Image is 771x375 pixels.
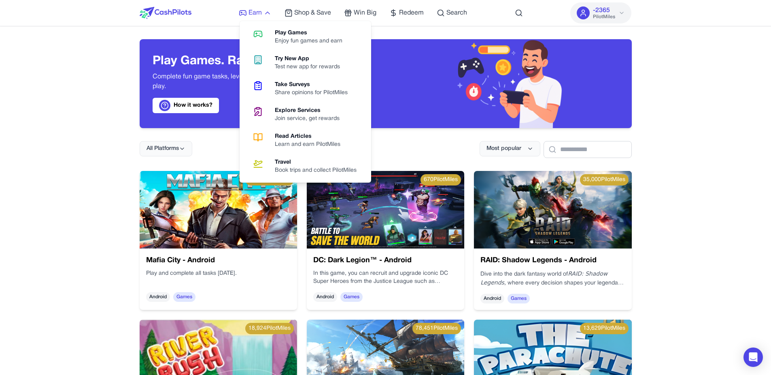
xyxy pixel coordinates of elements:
a: Search [437,8,467,18]
div: Open Intercom Messenger [743,348,763,367]
h3: Mafia City - Android [146,255,291,266]
div: Travel [275,158,363,166]
span: Android [313,292,337,302]
button: Most popular [480,141,540,156]
img: 458eefe5-aead-4420-8b58-6e94704f1244.jpg [140,171,297,249]
p: In this game, you can recruit and upgrade iconic DC Super Heroes from the Justice League such as ... [313,270,458,286]
a: Shop & Save [285,8,331,18]
img: Header decoration [446,39,571,128]
span: Most popular [486,145,521,153]
a: Earn [239,8,272,18]
p: Complete fun game tasks, level up, and collect PilotMiles every time you play. [153,72,373,91]
div: 13,629 PilotMiles [580,323,629,334]
h3: RAID: Shadow Legends - Android [480,255,625,266]
button: All Platforms [140,141,192,156]
span: Redeem [399,8,424,18]
span: Games [508,294,530,303]
a: Take SurveysShare opinions for PilotMiles [243,76,368,102]
span: -2365 [593,6,610,15]
span: PilotMiles [593,14,615,20]
div: 35,000 PilotMiles [580,174,629,185]
span: Games [340,292,363,302]
button: -2365PilotMiles [570,2,631,23]
span: Search [446,8,467,18]
a: Play GamesEnjoy fun games and earn [243,24,368,50]
span: Earn [249,8,262,18]
div: Explore Services [275,107,346,115]
a: TravelBook trips and collect PilotMiles [243,154,368,179]
span: Win Big [354,8,376,18]
a: Redeem [389,8,424,18]
div: Try New App [275,55,346,63]
img: CashPilots Logo [140,7,191,19]
h3: DC: Dark Legion™ - Android [313,255,458,266]
a: How it works? [153,98,219,113]
div: Test new app for rewards [275,63,346,71]
div: Learn and earn PilotMiles [275,141,347,149]
a: Try New AppTest new app for rewards [243,50,368,76]
span: Shop & Save [294,8,331,18]
div: Join service, get rewards [275,115,346,123]
img: nRLw6yM7nDBu.webp [474,171,631,249]
div: Take Surveys [275,81,354,89]
p: Dive into the dark fantasy world of , where every decision shapes your legendary journey. [480,270,625,287]
div: Book trips and collect PilotMiles [275,166,363,175]
div: 670 PilotMiles [421,174,461,185]
div: Play and complete all tasks [DATE]. [146,270,291,286]
div: 18,924 PilotMiles [245,323,294,334]
div: Play Games [275,29,349,37]
span: Games [173,292,195,302]
span: All Platforms [147,145,179,153]
a: Win Big [344,8,376,18]
span: Android [146,292,170,302]
a: Explore ServicesJoin service, get rewards [243,102,368,128]
div: Read Articles [275,133,347,141]
a: Read ArticlesLearn and earn PilotMiles [243,128,368,154]
img: 414aa5d1-4f6b-495c-9236-e0eac1aeedf4.jpg [307,171,464,249]
div: Share opinions for PilotMiles [275,89,354,97]
div: Enjoy fun games and earn [275,37,349,45]
span: Android [480,294,504,303]
div: 78,451 PilotMiles [412,323,461,334]
h3: Play Games. Rack Up Rewards. [153,54,373,69]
